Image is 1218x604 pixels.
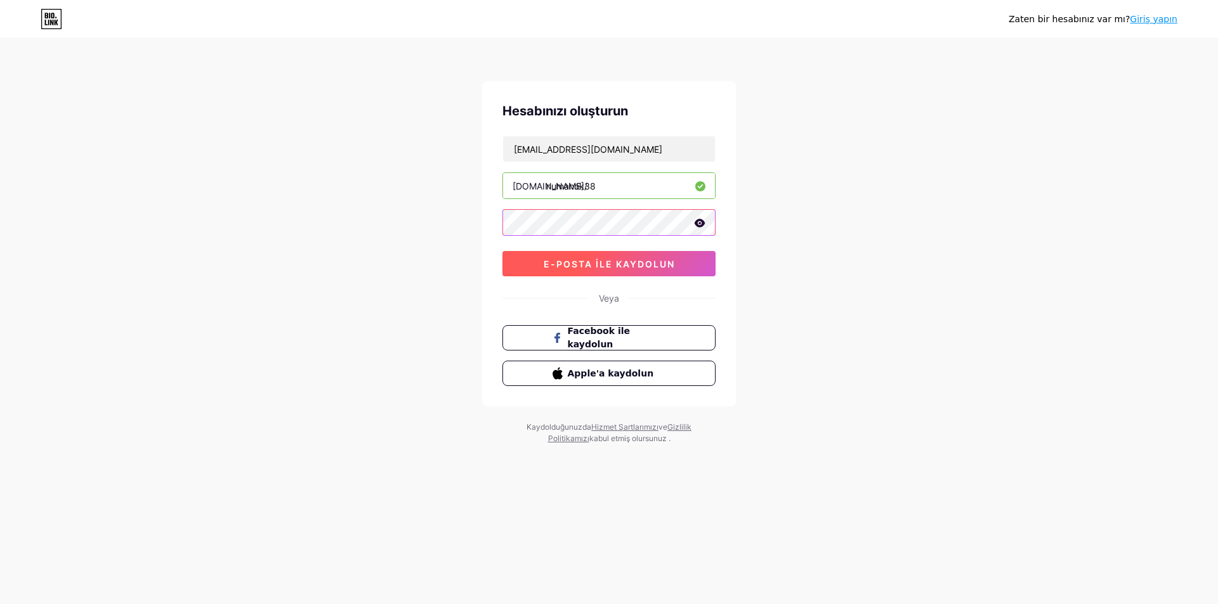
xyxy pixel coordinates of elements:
font: kabul etmiş olursunuz . [589,434,671,443]
input: E-posta [503,136,715,162]
font: [DOMAIN_NAME]/ [513,181,587,191]
button: Apple'a kaydolun [502,361,716,386]
font: Veya [599,293,619,304]
a: Hizmet Şartlarımızı [591,422,658,432]
font: e-posta ile kaydolun [544,259,675,269]
font: ve [658,422,667,432]
font: Kaydolduğunuzda [527,422,591,432]
input: kullanıcı adı [503,173,715,198]
a: Giriş yapın [1130,14,1177,24]
font: Hesabınızı oluşturun [502,103,628,119]
font: Facebook ile kaydolun [568,326,631,349]
font: Zaten bir hesabınız var mı? [1009,14,1130,24]
button: e-posta ile kaydolun [502,251,716,276]
font: Apple'a kaydolun [568,368,654,378]
button: Facebook ile kaydolun [502,325,716,350]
